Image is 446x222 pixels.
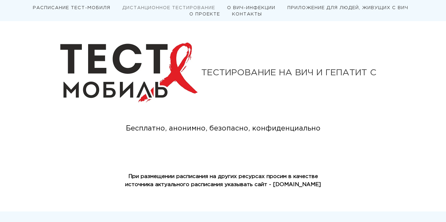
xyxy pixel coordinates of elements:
a: ДИСТАНЦИОННОЕ ТЕСТИРОВАНИЕ [122,6,215,10]
a: КОНТАКТЫ [232,12,262,16]
div: Бесплатно, анонимно, безопасно, конфиденциально [113,123,333,134]
a: ПРИЛОЖЕНИЕ ДЛЯ ЛЮДЕЙ, ЖИВУЩИХ С ВИЧ [287,6,408,10]
a: О ПРОЕКТЕ [189,12,220,16]
a: РАСПИСАНИЕ ТЕСТ-МОБИЛЯ [33,6,110,10]
div: ТЕСТИРОВАНИЕ НА ВИЧ И ГЕПАТИТ С [201,69,386,77]
strong: При размещении расписания на других ресурсах просим в качестве источника актуального расписания у... [125,174,321,187]
a: О ВИЧ-ИНФЕКЦИИ [227,6,275,10]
